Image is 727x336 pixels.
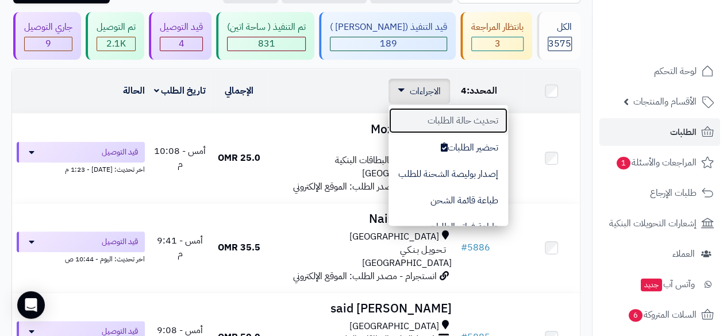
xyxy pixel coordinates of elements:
[461,241,490,254] a: #5886
[633,94,697,110] span: الأقسام والمنتجات
[293,180,437,194] span: انستجرام - مصدر الطلب: الموقع الإلكتروني
[157,234,203,261] span: أمس - 9:41 م
[228,37,305,51] div: 831
[461,241,467,254] span: #
[218,241,260,254] span: 35.5 OMR
[97,21,136,34] div: تم التوصيل
[45,37,51,51] span: 9
[83,12,147,60] a: تم التوصيل 2.1K
[388,134,508,161] button: تحضير الطلبات
[272,302,452,315] h3: [PERSON_NAME] said
[362,256,452,270] span: [GEOGRAPHIC_DATA]
[17,291,45,319] div: Open Intercom Messenger
[258,37,275,51] span: 831
[102,146,138,158] span: قيد التوصيل
[654,63,697,79] span: لوحة التحكم
[272,123,452,136] h3: Moza AL Habsi
[599,210,720,237] a: إشعارات التحويلات البنكية
[293,269,437,283] span: انستجرام - مصدر الطلب: الموقع الإلكتروني
[641,279,662,291] span: جديد
[227,21,306,34] div: تم التنفيذ ( ساحة اتين)
[461,84,518,98] div: المحدد:
[330,21,447,34] div: قيد التنفيذ ([PERSON_NAME] )
[17,163,145,175] div: اخر تحديث: [DATE] - 1:23 م
[400,244,446,257] span: تـحـويـل بـنـكـي
[179,37,184,51] span: 4
[410,84,441,98] span: الاجراءات
[599,149,720,176] a: المراجعات والأسئلة1
[106,37,126,51] span: 2.1K
[461,84,467,98] span: 4
[628,307,697,323] span: السلات المتروكة
[599,57,720,85] a: لوحة التحكم
[102,236,138,248] span: قيد التوصيل
[616,155,697,171] span: المراجعات والأسئلة
[97,37,135,51] div: 2088
[147,12,214,60] a: قيد التوصيل 4
[272,213,452,226] h3: Naima Al rahbi
[599,240,720,268] a: العملاء
[599,118,720,146] a: الطلبات
[154,84,206,98] a: تاريخ الطلب
[388,107,508,134] button: تحديث حالة الطلبات
[599,271,720,298] a: وآتس آبجديد
[388,161,508,187] button: إصدار بوليصة الشحنة للطلب
[218,151,260,165] span: 25.0 OMR
[388,187,508,214] button: طباعة قائمة الشحن
[617,157,630,169] span: 1
[380,37,397,51] span: 189
[534,12,583,60] a: الكل3575
[672,246,695,262] span: العملاء
[398,84,441,98] a: الاجراءات
[599,301,720,329] a: السلات المتروكة6
[548,37,571,51] span: 3575
[640,276,695,292] span: وآتس آب
[160,37,202,51] div: 4
[609,215,697,231] span: إشعارات التحويلات البنكية
[154,144,206,171] span: أمس - 10:08 م
[317,12,458,60] a: قيد التنفيذ ([PERSON_NAME] ) 189
[650,185,697,201] span: طلبات الإرجاع
[495,37,501,51] span: 3
[335,154,436,167] span: (Tap) الدفع بالبطاقات البنكية
[24,21,72,34] div: جاري التوصيل
[388,214,508,240] button: طباعة فواتير الطلبات
[599,179,720,207] a: طلبات الإرجاع
[349,320,439,333] span: [GEOGRAPHIC_DATA]
[458,12,534,60] a: بانتظار المراجعة 3
[25,37,72,51] div: 9
[362,167,452,180] span: [GEOGRAPHIC_DATA]
[17,252,145,264] div: اخر تحديث: اليوم - 10:44 ص
[160,21,203,34] div: قيد التوصيل
[330,37,447,51] div: 189
[123,84,145,98] a: الحالة
[471,21,524,34] div: بانتظار المراجعة
[11,12,83,60] a: جاري التوصيل 9
[214,12,317,60] a: تم التنفيذ ( ساحة اتين) 831
[349,230,439,244] span: [GEOGRAPHIC_DATA]
[670,124,697,140] span: الطلبات
[225,84,253,98] a: الإجمالي
[629,309,643,322] span: 6
[548,21,572,34] div: الكل
[472,37,523,51] div: 3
